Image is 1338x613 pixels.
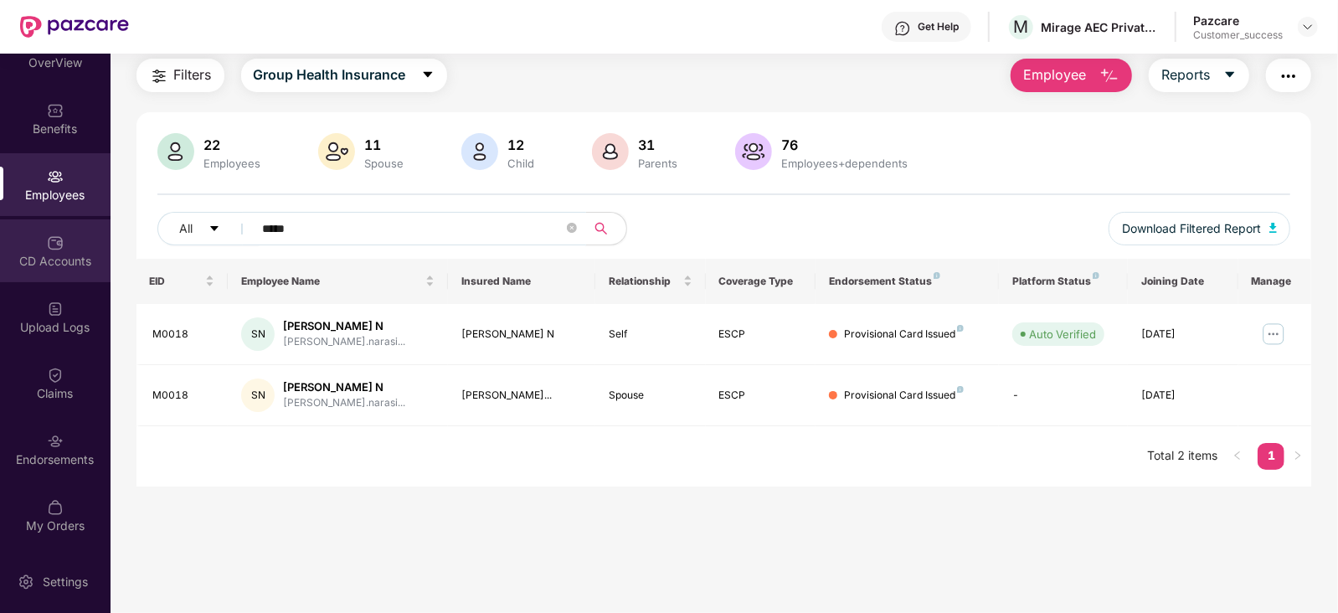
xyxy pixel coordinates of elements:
button: Employee [1011,59,1132,92]
div: Spouse [609,388,692,404]
img: svg+xml;base64,PHN2ZyB4bWxucz0iaHR0cDovL3d3dy53My5vcmcvMjAwMC9zdmciIHhtbG5zOnhsaW5rPSJodHRwOi8vd3... [592,133,629,170]
div: 31 [636,137,682,153]
div: SN [241,317,275,351]
img: svg+xml;base64,PHN2ZyBpZD0iRW1wbG95ZWVzIiB4bWxucz0iaHR0cDovL3d3dy53My5vcmcvMjAwMC9zdmciIHdpZHRoPS... [47,168,64,185]
img: svg+xml;base64,PHN2ZyB4bWxucz0iaHR0cDovL3d3dy53My5vcmcvMjAwMC9zdmciIHhtbG5zOnhsaW5rPSJodHRwOi8vd3... [1099,66,1119,86]
img: svg+xml;base64,PHN2ZyB4bWxucz0iaHR0cDovL3d3dy53My5vcmcvMjAwMC9zdmciIHhtbG5zOnhsaW5rPSJodHRwOi8vd3... [318,133,355,170]
span: search [585,222,618,235]
img: svg+xml;base64,PHN2ZyBpZD0iRHJvcGRvd24tMzJ4MzIiIHhtbG5zPSJodHRwOi8vd3d3LnczLm9yZy8yMDAwL3N2ZyIgd2... [1301,20,1315,33]
div: Self [609,327,692,343]
div: Pazcare [1193,13,1283,28]
th: EID [136,259,229,304]
img: New Pazcare Logo [20,16,129,38]
button: search [585,212,627,245]
img: svg+xml;base64,PHN2ZyBpZD0iQ2xhaW0iIHhtbG5zPSJodHRwOi8vd3d3LnczLm9yZy8yMDAwL3N2ZyIgd2lkdGg9IjIwIi... [47,367,64,384]
button: Filters [136,59,224,92]
li: 1 [1258,443,1284,470]
th: Insured Name [448,259,594,304]
li: Next Page [1284,443,1311,470]
div: 11 [362,137,408,153]
img: svg+xml;base64,PHN2ZyB4bWxucz0iaHR0cDovL3d3dy53My5vcmcvMjAwMC9zdmciIHhtbG5zOnhsaW5rPSJodHRwOi8vd3... [461,133,498,170]
div: Platform Status [1012,275,1114,288]
div: Mirage AEC Private Limited [1041,19,1158,35]
img: svg+xml;base64,PHN2ZyBpZD0iVXBsb2FkX0xvZ3MiIGRhdGEtbmFtZT0iVXBsb2FkIExvZ3MiIHhtbG5zPSJodHRwOi8vd3... [47,301,64,317]
img: svg+xml;base64,PHN2ZyBpZD0iSGVscC0zMngzMiIgeG1sbnM9Imh0dHA6Ly93d3cudzMub3JnLzIwMDAvc3ZnIiB3aWR0aD... [894,20,911,37]
div: Child [505,157,538,170]
button: Reportscaret-down [1149,59,1249,92]
div: 22 [201,137,265,153]
span: Filters [174,64,212,85]
div: [PERSON_NAME].narasi... [283,395,405,411]
div: 12 [505,137,538,153]
button: Download Filtered Report [1109,212,1291,245]
div: Employees+dependents [779,157,912,170]
div: Provisional Card Issued [844,388,964,404]
div: [PERSON_NAME] N [461,327,581,343]
span: Reports [1161,64,1210,85]
span: left [1233,451,1243,461]
span: Relationship [609,275,680,288]
span: close-circle [567,223,577,233]
div: [DATE] [1141,388,1225,404]
img: svg+xml;base64,PHN2ZyB4bWxucz0iaHR0cDovL3d3dy53My5vcmcvMjAwMC9zdmciIHdpZHRoPSIyNCIgaGVpZ2h0PSIyNC... [1279,66,1299,86]
div: [PERSON_NAME] N [283,379,405,395]
img: svg+xml;base64,PHN2ZyBpZD0iRW5kb3JzZW1lbnRzIiB4bWxucz0iaHR0cDovL3d3dy53My5vcmcvMjAwMC9zdmciIHdpZH... [47,433,64,450]
div: 76 [779,137,912,153]
img: svg+xml;base64,PHN2ZyB4bWxucz0iaHR0cDovL3d3dy53My5vcmcvMjAwMC9zdmciIHdpZHRoPSI4IiBoZWlnaHQ9IjgiIH... [934,272,940,279]
img: svg+xml;base64,PHN2ZyB4bWxucz0iaHR0cDovL3d3dy53My5vcmcvMjAwMC9zdmciIHdpZHRoPSI4IiBoZWlnaHQ9IjgiIH... [957,325,964,332]
img: svg+xml;base64,PHN2ZyB4bWxucz0iaHR0cDovL3d3dy53My5vcmcvMjAwMC9zdmciIHhtbG5zOnhsaW5rPSJodHRwOi8vd3... [1269,223,1278,233]
span: caret-down [421,68,435,83]
th: Manage [1238,259,1312,304]
div: Provisional Card Issued [844,327,964,343]
div: Parents [636,157,682,170]
span: M [1014,17,1029,37]
div: M0018 [153,388,215,404]
div: ESCP [719,388,803,404]
div: [PERSON_NAME].narasi... [283,334,405,350]
div: [PERSON_NAME]... [461,388,581,404]
span: Employee [1023,64,1086,85]
div: Endorsement Status [829,275,985,288]
img: svg+xml;base64,PHN2ZyBpZD0iQmVuZWZpdHMiIHhtbG5zPSJodHRwOi8vd3d3LnczLm9yZy8yMDAwL3N2ZyIgd2lkdGg9Ij... [47,102,64,119]
td: - [999,365,1128,426]
div: Get Help [918,20,959,33]
div: [PERSON_NAME] N [283,318,405,334]
span: Group Health Insurance [254,64,406,85]
th: Relationship [595,259,706,304]
button: Group Health Insurancecaret-down [241,59,447,92]
img: svg+xml;base64,PHN2ZyB4bWxucz0iaHR0cDovL3d3dy53My5vcmcvMjAwMC9zdmciIHdpZHRoPSIyNCIgaGVpZ2h0PSIyNC... [149,66,169,86]
img: svg+xml;base64,PHN2ZyB4bWxucz0iaHR0cDovL3d3dy53My5vcmcvMjAwMC9zdmciIHhtbG5zOnhsaW5rPSJodHRwOi8vd3... [157,133,194,170]
img: svg+xml;base64,PHN2ZyBpZD0iU2V0dGluZy0yMHgyMCIgeG1sbnM9Imh0dHA6Ly93d3cudzMub3JnLzIwMDAvc3ZnIiB3aW... [18,574,34,590]
a: 1 [1258,443,1284,468]
div: M0018 [153,327,215,343]
img: svg+xml;base64,PHN2ZyB4bWxucz0iaHR0cDovL3d3dy53My5vcmcvMjAwMC9zdmciIHhtbG5zOnhsaW5rPSJodHRwOi8vd3... [735,133,772,170]
div: ESCP [719,327,803,343]
span: All [180,219,193,238]
img: svg+xml;base64,PHN2ZyB4bWxucz0iaHR0cDovL3d3dy53My5vcmcvMjAwMC9zdmciIHdpZHRoPSI4IiBoZWlnaHQ9IjgiIH... [1093,272,1099,279]
img: svg+xml;base64,PHN2ZyBpZD0iQ0RfQWNjb3VudHMiIGRhdGEtbmFtZT0iQ0QgQWNjb3VudHMiIHhtbG5zPSJodHRwOi8vd3... [47,234,64,251]
div: SN [241,379,275,412]
span: close-circle [567,221,577,237]
button: right [1284,443,1311,470]
span: caret-down [1223,68,1237,83]
div: Customer_success [1193,28,1283,42]
img: svg+xml;base64,PHN2ZyBpZD0iTXlfT3JkZXJzIiBkYXRhLW5hbWU9Ik15IE9yZGVycyIgeG1sbnM9Imh0dHA6Ly93d3cudz... [47,499,64,516]
th: Coverage Type [706,259,816,304]
li: Total 2 items [1147,443,1217,470]
li: Previous Page [1224,443,1251,470]
button: Allcaret-down [157,212,260,245]
div: Spouse [362,157,408,170]
div: [DATE] [1141,327,1225,343]
div: Employees [201,157,265,170]
span: EID [150,275,203,288]
span: Download Filtered Report [1122,219,1261,238]
button: left [1224,443,1251,470]
span: caret-down [208,223,220,236]
div: Auto Verified [1029,326,1096,343]
span: Employee Name [241,275,422,288]
th: Joining Date [1128,259,1238,304]
img: svg+xml;base64,PHN2ZyB4bWxucz0iaHR0cDovL3d3dy53My5vcmcvMjAwMC9zdmciIHdpZHRoPSI4IiBoZWlnaHQ9IjgiIH... [957,386,964,393]
div: Settings [38,574,93,590]
img: manageButton [1260,321,1287,348]
span: right [1293,451,1303,461]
